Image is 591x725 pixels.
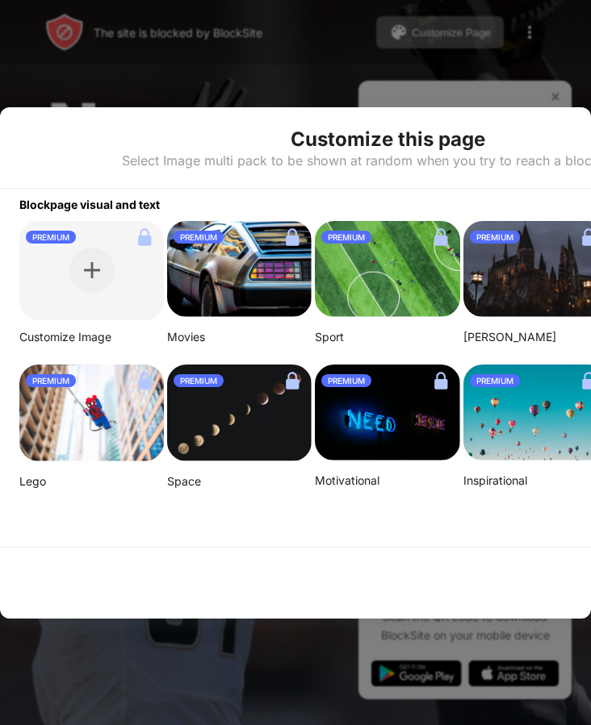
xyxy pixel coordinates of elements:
[174,231,224,244] div: PREMIUM
[167,330,312,344] div: Movies
[167,221,312,318] img: image-26.png
[321,231,371,244] div: PREMIUM
[428,368,454,394] img: lock.svg
[26,374,76,387] div: PREMIUM
[19,474,164,489] div: Lego
[315,365,459,461] img: alexis-fauvet-qfWf9Muwp-c-unsplash-small.png
[132,224,157,250] img: lock.svg
[84,262,100,278] img: plus.svg
[279,224,305,250] img: lock.svg
[470,374,520,387] div: PREMIUM
[167,474,312,489] div: Space
[470,231,520,244] div: PREMIUM
[174,374,224,387] div: PREMIUM
[26,231,76,244] div: PREMIUM
[315,473,459,488] div: Motivational
[321,374,371,387] div: PREMIUM
[315,221,459,318] img: jeff-wang-p2y4T4bFws4-unsplash-small.png
[291,127,485,152] div: Customize this page
[19,330,164,344] div: Customize Image
[132,368,157,394] img: lock.svg
[19,365,164,461] img: mehdi-messrro-gIpJwuHVwt0-unsplash-small.png
[279,368,305,394] img: lock.svg
[428,224,454,250] img: lock.svg
[167,365,312,462] img: linda-xu-KsomZsgjLSA-unsplash.png
[315,330,459,344] div: Sport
